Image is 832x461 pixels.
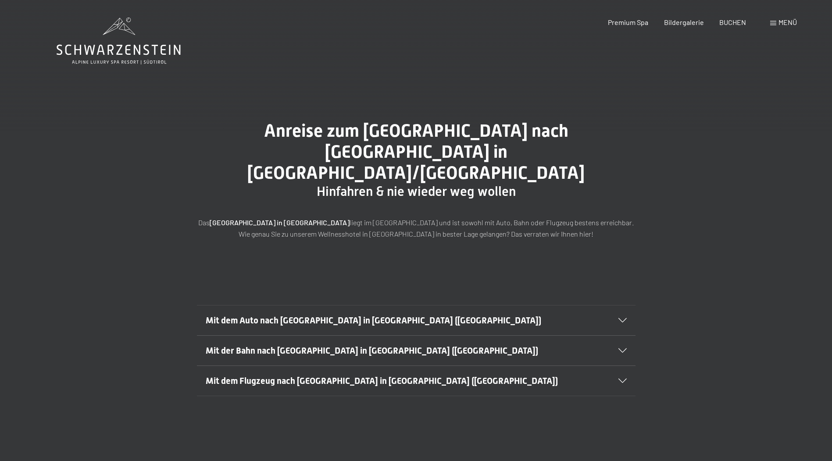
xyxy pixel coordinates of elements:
span: Menü [778,18,797,26]
span: Mit dem Flugzeug nach [GEOGRAPHIC_DATA] in [GEOGRAPHIC_DATA] ([GEOGRAPHIC_DATA]) [206,376,558,386]
span: Anreise zum [GEOGRAPHIC_DATA] nach [GEOGRAPHIC_DATA] in [GEOGRAPHIC_DATA]/[GEOGRAPHIC_DATA] [247,121,585,183]
strong: [GEOGRAPHIC_DATA] in [GEOGRAPHIC_DATA] [210,218,350,227]
a: Bildergalerie [664,18,704,26]
span: Mit dem Auto nach [GEOGRAPHIC_DATA] in [GEOGRAPHIC_DATA] ([GEOGRAPHIC_DATA]) [206,315,541,326]
p: Das liegt im [GEOGRAPHIC_DATA] und ist sowohl mit Auto, Bahn oder Flugzeug bestens erreichbar. Wi... [197,217,636,239]
span: Mit der Bahn nach [GEOGRAPHIC_DATA] in [GEOGRAPHIC_DATA] ([GEOGRAPHIC_DATA]) [206,345,538,356]
a: BUCHEN [719,18,746,26]
span: Hinfahren & nie wieder weg wollen [317,184,516,199]
a: Premium Spa [608,18,648,26]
